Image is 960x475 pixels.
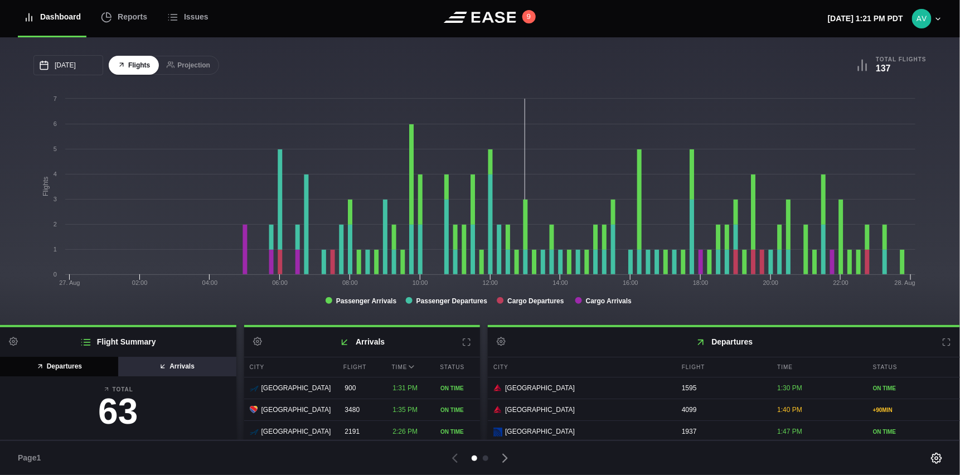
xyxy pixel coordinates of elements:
[440,384,474,392] div: ON TIME
[54,146,57,152] text: 5
[483,279,498,286] text: 12:00
[9,385,227,394] b: Total
[895,279,915,286] tspan: 28. Aug
[505,426,575,437] span: [GEOGRAPHIC_DATA]
[54,95,57,102] text: 7
[54,120,57,127] text: 6
[873,428,954,436] div: ON TIME
[867,357,960,377] div: Status
[912,9,932,28] img: 9eca6f7b035e9ca54b5c6e3bab63db89
[336,297,397,305] tspan: Passenger Arrivals
[416,297,488,305] tspan: Passenger Departures
[676,357,769,377] div: Flight
[386,357,432,377] div: Time
[33,55,103,75] input: mm/dd/yyyy
[876,56,927,63] b: Total Flights
[338,357,384,377] div: Flight
[777,384,802,392] span: 1:30 PM
[772,357,864,377] div: Time
[876,64,891,73] b: 137
[413,279,428,286] text: 10:00
[9,385,227,435] a: Total63
[132,279,148,286] text: 02:00
[440,406,474,414] div: ON TIME
[42,177,50,196] tspan: Flights
[54,246,57,253] text: 1
[9,394,227,429] h3: 63
[676,377,769,399] div: 1595
[488,327,960,357] h2: Departures
[586,297,632,305] tspan: Cargo Arrivals
[488,357,673,377] div: City
[833,279,849,286] text: 22:00
[676,421,769,442] div: 1937
[261,426,331,437] span: [GEOGRAPHIC_DATA]
[342,279,358,286] text: 08:00
[505,405,575,415] span: [GEOGRAPHIC_DATA]
[158,56,219,75] button: Projection
[261,405,331,415] span: [GEOGRAPHIC_DATA]
[522,10,536,23] button: 9
[272,279,288,286] text: 06:00
[392,384,418,392] span: 1:31 PM
[54,196,57,202] text: 3
[828,13,903,25] p: [DATE] 1:21 PM PDT
[109,56,159,75] button: Flights
[339,421,384,442] div: 2191
[440,428,474,436] div: ON TIME
[392,406,418,414] span: 1:35 PM
[202,279,218,286] text: 04:00
[339,377,384,399] div: 900
[244,357,335,377] div: City
[873,384,954,392] div: ON TIME
[261,383,331,393] span: [GEOGRAPHIC_DATA]
[54,221,57,227] text: 2
[507,297,564,305] tspan: Cargo Departures
[244,327,481,357] h2: Arrivals
[553,279,569,286] text: 14:00
[676,399,769,420] div: 4099
[763,279,779,286] text: 20:00
[54,271,57,278] text: 0
[59,279,80,286] tspan: 27. Aug
[392,428,418,435] span: 2:26 PM
[18,452,46,464] span: Page 1
[623,279,638,286] text: 16:00
[693,279,709,286] text: 18:00
[434,357,480,377] div: Status
[777,406,802,414] span: 1:40 PM
[54,171,57,177] text: 4
[339,399,384,420] div: 3480
[118,357,236,376] button: Arrivals
[873,406,954,414] div: + 90 MIN
[505,383,575,393] span: [GEOGRAPHIC_DATA]
[777,428,802,435] span: 1:47 PM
